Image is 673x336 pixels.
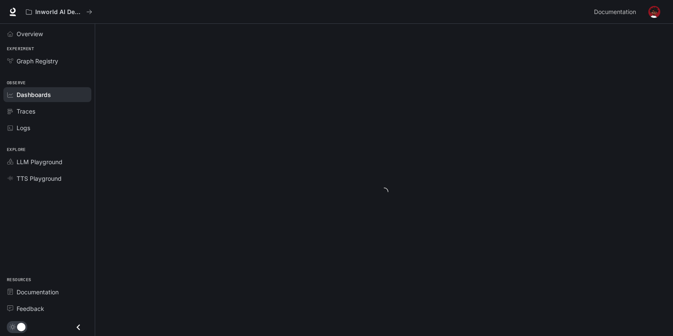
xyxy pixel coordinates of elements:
[594,7,636,17] span: Documentation
[17,304,44,313] span: Feedback
[17,90,51,99] span: Dashboards
[17,57,58,65] span: Graph Registry
[35,9,83,16] p: Inworld AI Demos
[17,123,30,132] span: Logs
[69,319,88,336] button: Close drawer
[17,107,35,116] span: Traces
[17,322,25,331] span: Dark mode toggle
[380,188,388,196] span: loading
[646,3,663,20] button: User avatar
[17,157,62,166] span: LLM Playground
[3,120,91,135] a: Logs
[591,3,642,20] a: Documentation
[3,171,91,186] a: TTS Playground
[17,174,62,183] span: TTS Playground
[3,154,91,169] a: LLM Playground
[3,285,91,299] a: Documentation
[3,26,91,41] a: Overview
[3,104,91,119] a: Traces
[648,6,660,18] img: User avatar
[17,29,43,38] span: Overview
[3,301,91,316] a: Feedback
[17,288,59,296] span: Documentation
[22,3,96,20] button: All workspaces
[3,54,91,68] a: Graph Registry
[3,87,91,102] a: Dashboards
